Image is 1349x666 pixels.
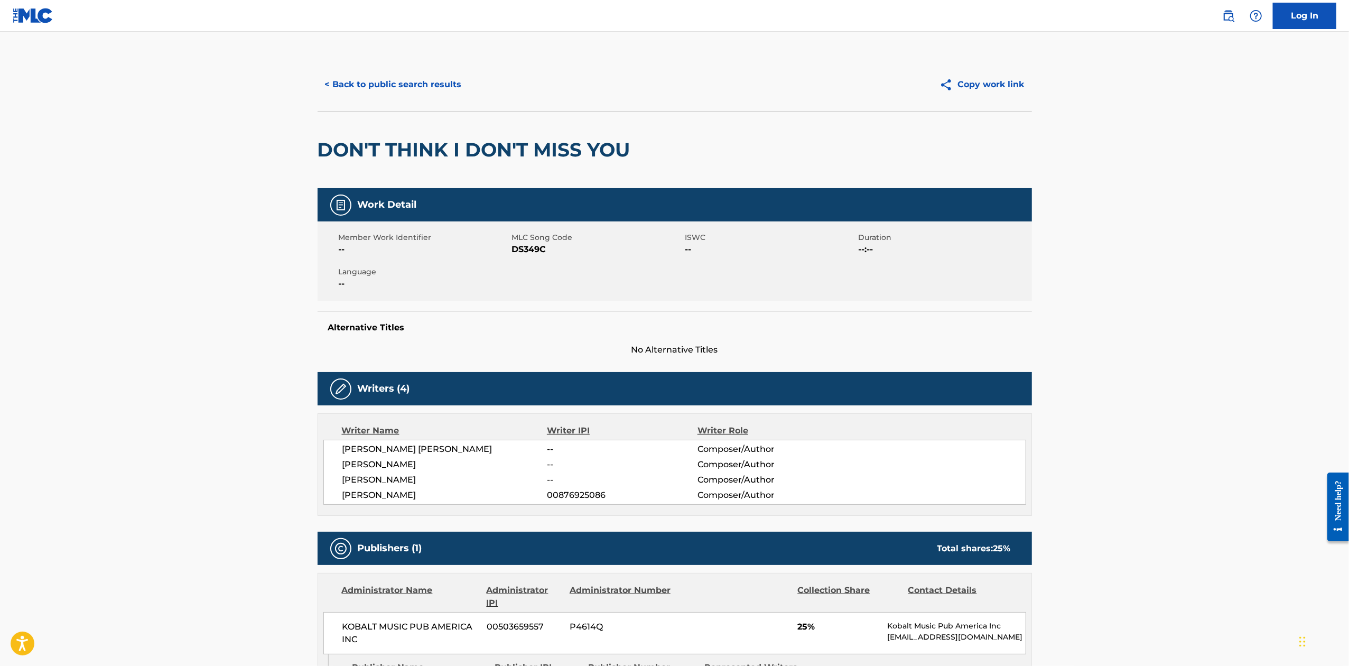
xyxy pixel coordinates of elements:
[859,232,1029,243] span: Duration
[342,489,547,502] span: [PERSON_NAME]
[887,632,1025,643] p: [EMAIL_ADDRESS][DOMAIN_NAME]
[570,621,672,633] span: P4614Q
[1273,3,1336,29] a: Log In
[797,621,879,633] span: 25%
[685,232,856,243] span: ISWC
[318,71,469,98] button: < Back to public search results
[939,78,958,91] img: Copy work link
[1296,615,1349,666] iframe: Chat Widget
[342,474,547,486] span: [PERSON_NAME]
[547,443,697,456] span: --
[318,138,636,162] h2: DON'T THINK I DON'T MISS YOU
[685,243,856,256] span: --
[342,458,547,471] span: [PERSON_NAME]
[487,621,562,633] span: 00503659557
[1319,465,1349,550] iframe: Resource Center
[334,383,347,395] img: Writers
[570,584,672,609] div: Administrator Number
[697,443,834,456] span: Composer/Author
[697,424,834,437] div: Writer Role
[1299,626,1306,658] div: Drag
[339,243,509,256] span: --
[908,584,1011,609] div: Contact Details
[859,243,1029,256] span: --:--
[512,232,683,243] span: MLC Song Code
[512,243,683,256] span: DS349C
[1250,10,1262,22] img: help
[993,543,1011,553] span: 25 %
[358,383,410,395] h5: Writers (4)
[334,542,347,555] img: Publishers
[358,542,422,554] h5: Publishers (1)
[697,489,834,502] span: Composer/Author
[547,489,697,502] span: 00876925086
[318,344,1032,356] span: No Alternative Titles
[339,266,509,277] span: Language
[334,199,347,211] img: Work Detail
[547,474,697,486] span: --
[358,199,417,211] h5: Work Detail
[339,232,509,243] span: Member Work Identifier
[328,322,1021,333] h5: Alternative Titles
[797,584,900,609] div: Collection Share
[937,542,1011,555] div: Total shares:
[547,424,697,437] div: Writer IPI
[342,621,479,646] span: KOBALT MUSIC PUB AMERICA INC
[1218,5,1239,26] a: Public Search
[342,424,547,437] div: Writer Name
[1245,5,1267,26] div: Help
[487,584,562,609] div: Administrator IPI
[1222,10,1235,22] img: search
[342,584,479,609] div: Administrator Name
[887,621,1025,632] p: Kobalt Music Pub America Inc
[697,474,834,486] span: Composer/Author
[932,71,1032,98] button: Copy work link
[339,277,509,290] span: --
[697,458,834,471] span: Composer/Author
[13,8,53,23] img: MLC Logo
[547,458,697,471] span: --
[342,443,547,456] span: [PERSON_NAME] [PERSON_NAME]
